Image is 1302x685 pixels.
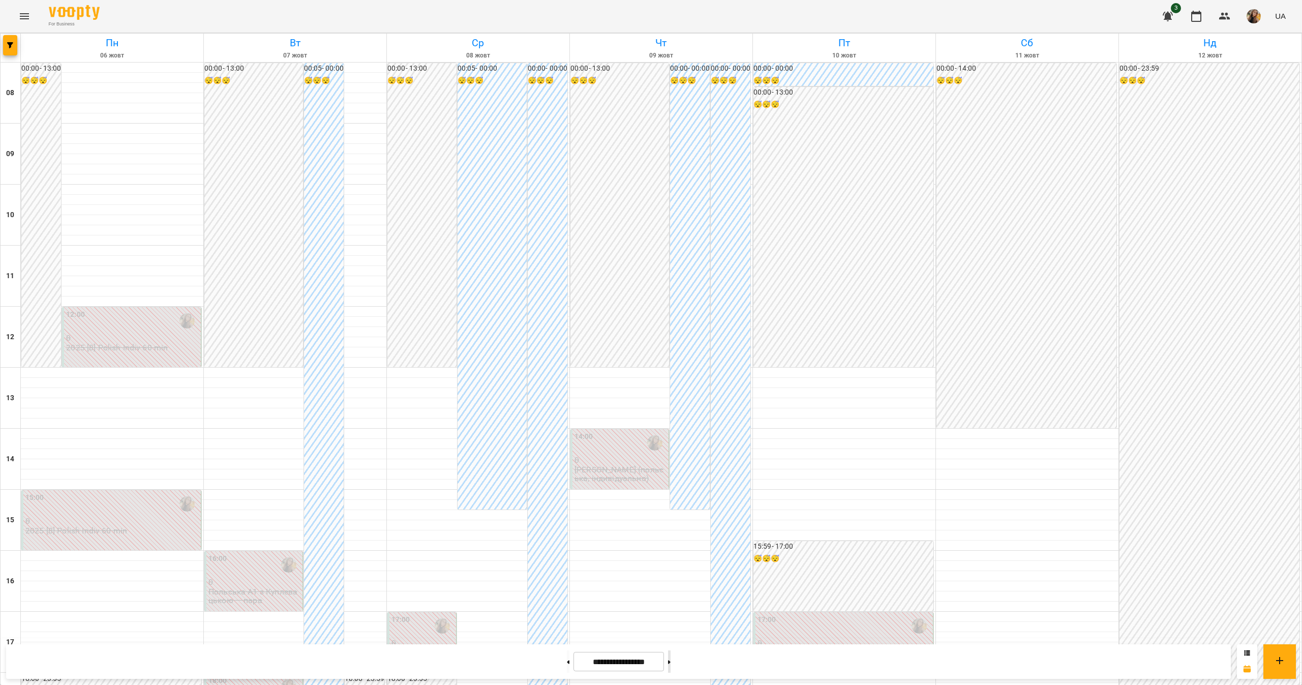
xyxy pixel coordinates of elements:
h6: 06 жовт [22,51,202,61]
p: 2025 [8] Polish Indiv 60 min [25,526,127,535]
h6: 11 [6,271,14,282]
h6: 09 [6,148,14,160]
h6: 00:00 - 13:00 [21,63,61,74]
h6: 00:05 - 00:00 [304,63,344,74]
h6: 😴😴😴 [204,75,303,86]
h6: 08 жовт [388,51,568,61]
h6: 😴😴😴 [753,553,933,564]
label: 17:00 [391,614,410,626]
h6: 09 жовт [571,51,751,61]
h6: 10 [6,210,14,221]
h6: 07 жовт [205,51,385,61]
h6: 12 жовт [1121,51,1300,61]
h6: 😴😴😴 [753,75,933,86]
h6: 14 [6,454,14,465]
h6: 00:00 - 00:00 [711,63,750,74]
h6: Вт [205,35,385,51]
h6: 😴😴😴 [1119,75,1299,86]
img: Куплевацька Олександра Іванівна (п) [179,313,195,329]
h6: 15 [6,515,14,526]
label: 14:00 [574,431,593,442]
p: 0 [66,334,199,342]
h6: 😴😴😴 [387,75,457,86]
h6: 12 [6,332,14,343]
label: 12:00 [66,309,85,320]
h6: 00:00 - 00:00 [670,63,710,74]
h6: 00:05 - 00:00 [458,63,527,74]
label: 17:00 [758,614,776,626]
h6: 10 жовт [754,51,934,61]
h6: 😴😴😴 [458,75,527,86]
label: 15:00 [25,492,44,503]
h6: 😴😴😴 [670,75,710,86]
h6: Нд [1121,35,1300,51]
h6: 00:00 - 13:00 [204,63,303,74]
img: Куплевацька Олександра Іванівна (п) [179,496,195,512]
img: Voopty Logo [49,5,100,20]
h6: 00:00 - 00:00 [753,63,933,74]
h6: 😴😴😴 [528,75,567,86]
h6: 00:00 - 13:00 [570,63,669,74]
img: Куплевацька Олександра Іванівна (п) [647,435,662,451]
p: 2025 [8] Polish Indiv 60 min [66,343,168,352]
h6: 00:00 - 13:00 [753,87,933,98]
h6: 16 [6,576,14,587]
h6: 00:00 - 13:00 [387,63,457,74]
button: UA [1271,7,1290,25]
h6: 😴😴😴 [570,75,669,86]
h6: 08 [6,87,14,99]
label: 16:00 [208,553,227,564]
h6: Пн [22,35,202,51]
h6: 15:59 - 17:00 [753,541,933,552]
span: UA [1275,11,1286,21]
h6: Ср [388,35,568,51]
h6: Сб [937,35,1117,51]
p: 0 [574,456,667,464]
p: [PERSON_NAME] (польська, індивідуально) [574,465,667,483]
p: 0 [25,517,199,525]
img: Куплевацька Олександра Іванівна (п) [912,618,927,634]
h6: Пт [754,35,934,51]
p: Польська А1 з Куплевацькою — пара [208,587,300,605]
h6: 00:00 - 00:00 [528,63,567,74]
h6: 17 [6,637,14,648]
h6: 😴😴😴 [753,99,933,110]
h6: 😴😴😴 [304,75,344,86]
h6: 13 [6,393,14,404]
img: 2d1d2c17ffccc5d6363169c503fcce50.jpg [1247,9,1261,23]
h6: Чт [571,35,751,51]
h6: 😴😴😴 [936,75,1116,86]
h6: 😴😴😴 [21,75,61,86]
h6: 😴😴😴 [711,75,750,86]
h6: 11 жовт [937,51,1117,61]
span: 3 [1171,3,1181,13]
span: For Business [49,21,100,27]
img: Куплевацька Олександра Іванівна (п) [281,557,296,573]
h6: 00:00 - 14:00 [936,63,1116,74]
img: Куплевацька Олександра Іванівна (п) [435,618,450,634]
h6: 00:00 - 23:59 [1119,63,1299,74]
button: Menu [12,4,37,28]
p: 0 [208,578,300,586]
